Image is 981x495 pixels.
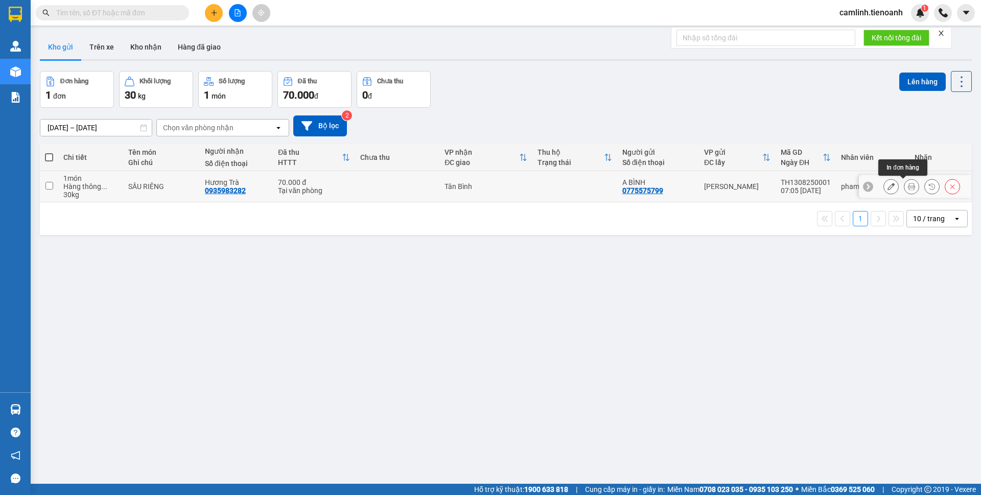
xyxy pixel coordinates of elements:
img: warehouse-icon [10,41,21,52]
th: Toggle SortBy [776,144,836,171]
span: kg [138,92,146,100]
div: 10 / trang [913,214,945,224]
div: 30 kg [63,191,118,199]
span: aim [258,9,265,16]
th: Toggle SortBy [699,144,776,171]
span: đ [368,92,372,100]
div: 70.000 đ [278,178,349,186]
button: Khối lượng30kg [119,71,193,108]
span: question-circle [11,428,20,437]
div: Chọn văn phòng nhận [163,123,233,133]
button: Đơn hàng1đơn [40,71,114,108]
div: Hương Trà [205,178,268,186]
div: Đã thu [298,78,317,85]
div: Tên món [128,148,194,156]
span: đơn [53,92,66,100]
div: SẦU RIÊNG [128,182,194,191]
img: warehouse-icon [10,404,21,415]
span: Kết nối tổng đài [872,32,921,43]
button: caret-down [957,4,975,22]
strong: 1900 633 818 [524,485,568,493]
sup: 2 [342,110,352,121]
span: Cung cấp máy in - giấy in: [585,484,665,495]
div: 07:05 [DATE] [781,186,831,195]
img: logo-vxr [9,7,22,22]
button: Kho nhận [122,35,170,59]
div: VP nhận [445,148,519,156]
span: 30 [125,89,136,101]
div: Tại văn phòng [278,186,349,195]
span: Miền Bắc [801,484,875,495]
button: Trên xe [81,35,122,59]
div: ĐC giao [445,158,519,167]
th: Toggle SortBy [273,144,355,171]
img: solution-icon [10,92,21,103]
div: Đã thu [278,148,341,156]
button: 1 [853,211,868,226]
span: file-add [234,9,241,16]
th: Toggle SortBy [439,144,532,171]
div: ĐC lấy [704,158,762,167]
div: 0935983282 [205,186,246,195]
img: phone-icon [939,8,948,17]
div: Người nhận [205,147,268,155]
button: Chưa thu0đ [357,71,431,108]
sup: 1 [921,5,928,12]
svg: open [953,215,961,223]
span: Miền Nam [667,484,793,495]
button: plus [205,4,223,22]
button: Bộ lọc [293,115,347,136]
button: Đã thu70.000đ [277,71,352,108]
div: Khối lượng [139,78,171,85]
div: Số điện thoại [622,158,694,167]
div: Nhãn [915,153,966,161]
span: 70.000 [283,89,314,101]
div: VP gửi [704,148,762,156]
span: plus [211,9,218,16]
div: HTTT [278,158,341,167]
span: đ [314,92,318,100]
span: search [42,9,50,16]
span: close [938,30,945,37]
span: | [576,484,577,495]
img: warehouse-icon [10,66,21,77]
span: ⚪️ [796,487,799,491]
span: 0 [362,89,368,101]
span: notification [11,451,20,460]
span: Hỗ trợ kỹ thuật: [474,484,568,495]
input: Nhập số tổng đài [676,30,855,46]
span: | [882,484,884,495]
div: Thu hộ [538,148,604,156]
button: Hàng đã giao [170,35,229,59]
div: Chưa thu [360,153,435,161]
button: file-add [229,4,247,22]
div: Sửa đơn hàng [883,179,899,194]
img: icon-new-feature [916,8,925,17]
div: Số điện thoại [205,159,268,168]
div: In đơn hàng [878,159,927,176]
span: 1 [45,89,51,101]
div: TH1308250001 [781,178,831,186]
div: Mã GD [781,148,823,156]
strong: 0369 525 060 [831,485,875,493]
strong: 0708 023 035 - 0935 103 250 [699,485,793,493]
div: Nhân viên [841,153,904,161]
span: 1 [204,89,209,101]
div: [PERSON_NAME] [704,182,770,191]
div: Trạng thái [538,158,604,167]
button: Số lượng1món [198,71,272,108]
button: Lên hàng [899,73,946,91]
span: camlinh.tienoanh [831,6,911,19]
div: Người gửi [622,148,694,156]
span: 1 [923,5,926,12]
div: phamthao.tienoanh [841,182,904,191]
button: Kết nối tổng đài [863,30,929,46]
div: Chưa thu [377,78,403,85]
div: Tân Bình [445,182,527,191]
input: Select a date range. [40,120,152,136]
div: 1 món [63,174,118,182]
span: caret-down [962,8,971,17]
div: Ghi chú [128,158,194,167]
svg: open [274,124,283,132]
button: aim [252,4,270,22]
